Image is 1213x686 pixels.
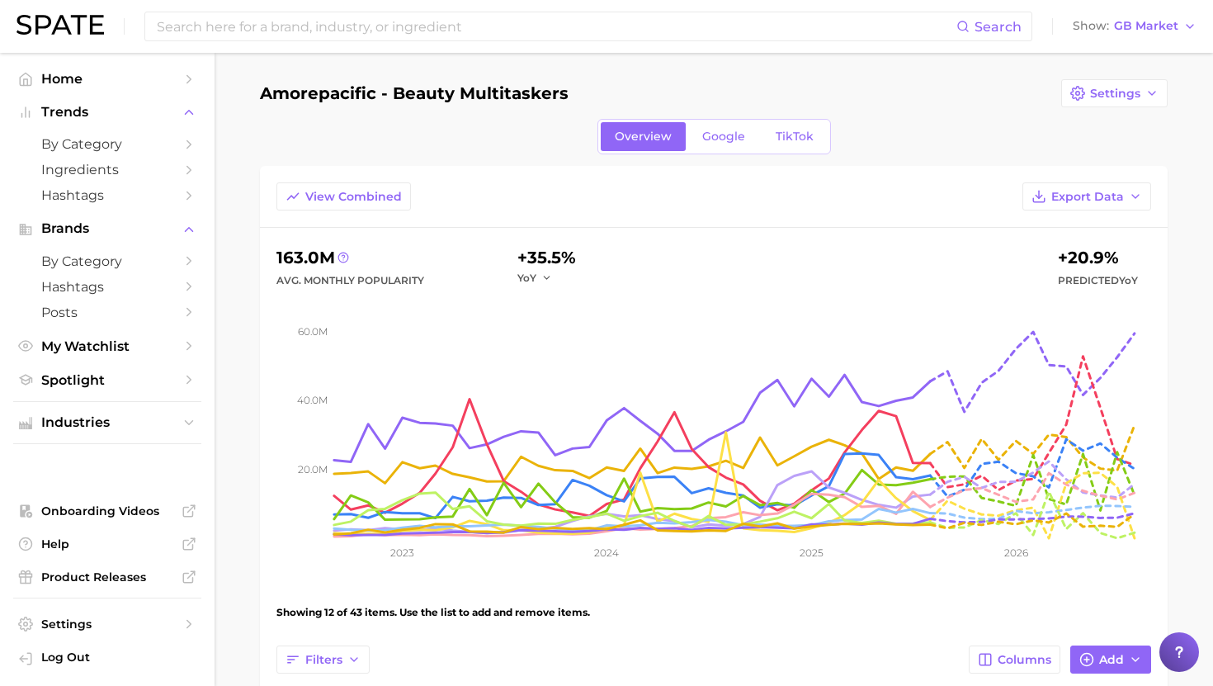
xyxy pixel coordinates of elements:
span: Help [41,537,173,551]
a: Onboarding Videos [13,499,201,523]
a: My Watchlist [13,334,201,359]
button: Columns [969,646,1060,674]
button: Trends [13,100,201,125]
a: TikTok [762,122,828,151]
img: SPATE [17,15,104,35]
span: Overview [615,130,672,144]
tspan: 2026 [1004,546,1028,559]
span: Export Data [1051,190,1124,204]
a: by Category [13,248,201,274]
span: Product Releases [41,570,173,584]
tspan: 40.0m [297,394,328,406]
button: ShowGB Market [1069,16,1201,37]
span: Google [702,130,745,144]
span: Brands [41,221,173,236]
span: Settings [1090,87,1140,101]
span: Spotlight [41,372,173,388]
span: by Category [41,136,173,152]
a: Posts [13,300,201,325]
span: View Combined [305,190,402,204]
span: Hashtags [41,187,173,203]
span: GB Market [1114,21,1178,31]
button: YoY [517,271,553,285]
a: Log out. Currently logged in with e-mail mathilde@spate.nyc. [13,645,201,673]
div: +20.9% [1058,244,1138,271]
input: Search here for a brand, industry, or ingredient [155,12,956,40]
span: Log Out [41,650,188,665]
span: My Watchlist [41,338,173,354]
span: Hashtags [41,279,173,295]
a: Product Releases [13,565,201,589]
button: Filters [276,646,370,674]
tspan: 60.0m [298,325,328,338]
span: Home [41,71,173,87]
a: Hashtags [13,182,201,208]
a: Google [688,122,759,151]
h1: Amorepacific - Beauty Multitaskers [260,84,569,102]
tspan: 2025 [800,546,824,559]
span: Show [1073,21,1109,31]
span: Onboarding Videos [41,504,173,518]
span: YoY [517,271,536,285]
button: View Combined [276,182,411,211]
tspan: 20.0m [298,463,328,475]
span: Settings [41,617,173,632]
button: Export Data [1022,182,1151,211]
span: TikTok [776,130,814,144]
a: Overview [601,122,686,151]
span: Trends [41,105,173,120]
div: Showing 12 of 43 items. Use the list to add and remove items. [276,589,1151,636]
span: Columns [998,653,1051,667]
button: Brands [13,216,201,241]
div: +35.5% [517,244,576,271]
a: Hashtags [13,274,201,300]
a: Home [13,66,201,92]
span: YoY [1119,274,1138,286]
span: Industries [41,415,173,430]
span: Search [975,19,1022,35]
tspan: 2024 [594,546,619,559]
span: Add [1099,653,1124,667]
tspan: 2023 [390,546,414,559]
a: Ingredients [13,157,201,182]
a: Spotlight [13,367,201,393]
span: by Category [41,253,173,269]
span: Ingredients [41,162,173,177]
a: by Category [13,131,201,157]
a: Help [13,532,201,556]
a: Settings [13,612,201,636]
div: Avg. Monthly Popularity [276,271,424,291]
span: Posts [41,305,173,320]
span: Filters [305,653,342,667]
button: Industries [13,410,201,435]
span: Predicted [1058,271,1138,291]
button: Settings [1061,79,1168,107]
div: 163.0m [276,244,424,271]
button: Add [1070,646,1151,674]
